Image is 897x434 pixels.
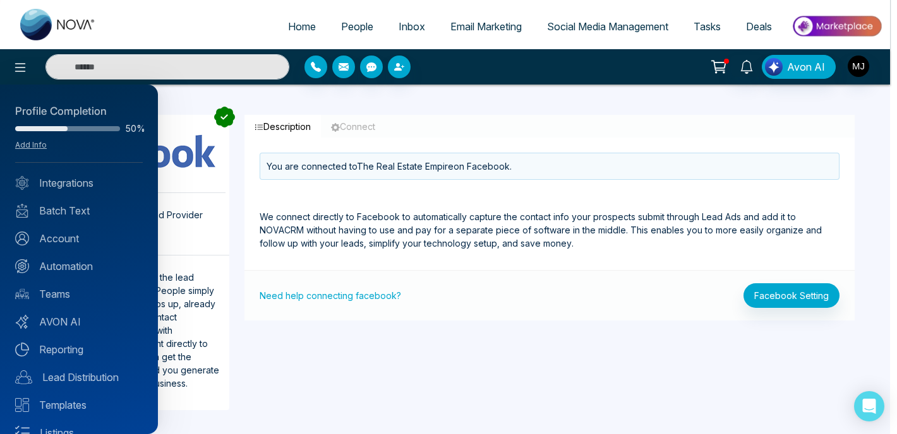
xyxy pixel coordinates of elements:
[15,397,143,413] a: Templates
[15,175,143,191] a: Integrations
[15,203,143,218] a: Batch Text
[15,176,29,190] img: Integrated.svg
[15,103,143,120] div: Profile Completion
[125,124,143,133] span: 50%
[15,370,32,384] img: Lead-dist.svg
[15,140,47,150] a: Add Info
[854,391,884,421] div: Open Intercom Messenger
[15,315,29,329] img: Avon-AI.svg
[15,342,143,357] a: Reporting
[15,259,29,273] img: Automation.svg
[15,259,143,274] a: Automation
[15,232,29,245] img: Account.svg
[15,286,143,302] a: Teams
[15,343,29,356] img: Reporting.svg
[15,231,143,246] a: Account
[15,398,29,412] img: Templates.svg
[15,204,29,218] img: batch_text_white.png
[15,314,143,329] a: AVON AI
[15,287,29,301] img: team.svg
[15,370,143,385] a: Lead Distribution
